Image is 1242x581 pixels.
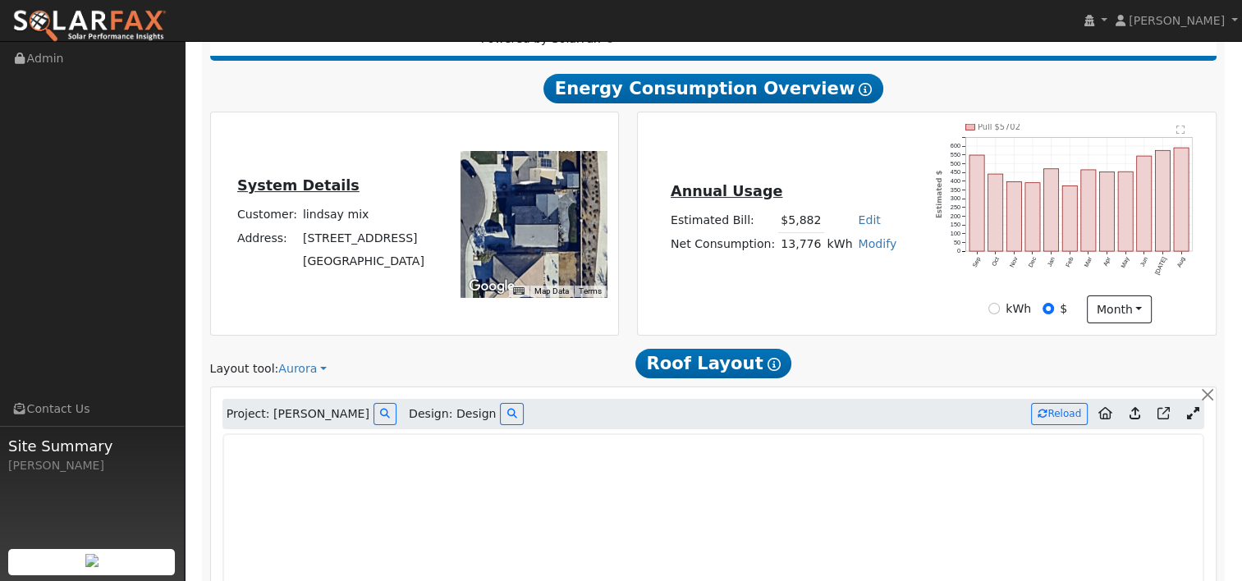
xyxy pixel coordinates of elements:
td: Net Consumption: [667,232,777,256]
input: kWh [988,303,1000,314]
button: Keyboard shortcuts [513,286,525,297]
text: Apr [1102,255,1112,268]
a: Shrink Aurora window [1180,402,1204,427]
rect: onclick="" [988,174,1002,251]
input: $ [1043,303,1054,314]
a: Upload consumption to Aurora project [1123,401,1147,428]
text: Jan [1046,256,1056,268]
text: 0 [956,248,960,255]
text:  [1176,125,1185,135]
i: Show Help [768,358,781,371]
text: 350 [950,186,960,194]
a: Aurora to Home [1092,401,1119,428]
rect: onclick="" [1062,185,1077,251]
button: month [1087,295,1152,323]
text: Aug [1176,256,1187,269]
td: Estimated Bill: [667,208,777,232]
span: Site Summary [8,435,176,457]
text: 550 [950,151,960,158]
td: [GEOGRAPHIC_DATA] [300,249,427,272]
text: Mar [1083,255,1094,268]
text: Nov [1008,256,1020,269]
text: Pull $5702 [978,122,1020,131]
text: Dec [1026,256,1038,269]
text: 600 [950,142,960,149]
span: Design: Design [409,405,496,423]
text: 100 [950,230,960,237]
span: Energy Consumption Overview [543,74,883,103]
td: lindsay mix [300,204,427,226]
button: Map Data [534,286,569,297]
div: [PERSON_NAME] [8,457,176,474]
rect: onclick="" [1174,148,1189,251]
i: Show Help [859,83,872,96]
span: Roof Layout [635,349,792,378]
rect: onclick="" [1137,156,1152,251]
span: Project: [PERSON_NAME] [227,405,369,423]
td: kWh [824,232,855,256]
rect: onclick="" [1155,150,1170,251]
label: kWh [1006,300,1031,318]
text: May [1119,256,1130,270]
a: Terms (opens in new tab) [579,286,602,295]
a: Open this area in Google Maps (opens a new window) [465,276,519,297]
text: 400 [950,177,960,185]
text: Oct [990,256,1001,268]
text: Feb [1064,256,1075,268]
text: Estimated $ [935,171,943,219]
img: SolarFax [12,9,167,43]
rect: onclick="" [1118,172,1133,251]
rect: onclick="" [1006,182,1021,252]
span: Layout tool: [210,362,279,375]
text: Jun [1139,256,1149,268]
rect: onclick="" [969,155,984,251]
text: 50 [953,239,960,246]
rect: onclick="" [1025,183,1040,252]
text: [DATE] [1153,256,1168,277]
a: Aurora [278,360,327,377]
text: 300 [950,195,960,203]
span: [PERSON_NAME] [1129,14,1225,27]
td: Customer: [234,204,300,226]
rect: onclick="" [1099,172,1114,251]
a: Edit [858,213,880,226]
td: [STREET_ADDRESS] [300,226,427,249]
text: 250 [950,204,960,211]
td: 13,776 [778,232,824,256]
a: Modify [858,237,896,250]
img: Google [465,276,519,297]
rect: onclick="" [1081,170,1096,251]
rect: onclick="" [1043,169,1058,252]
text: 150 [950,222,960,229]
img: retrieve [85,554,99,567]
text: Sep [970,256,982,269]
text: 200 [950,213,960,220]
u: System Details [237,177,360,194]
td: $5,882 [778,208,824,232]
button: Reload [1031,403,1088,425]
td: Address: [234,226,300,249]
u: Annual Usage [671,183,782,199]
text: 450 [950,168,960,176]
text: 500 [950,160,960,167]
a: Open in Aurora [1151,401,1176,428]
label: $ [1060,300,1067,318]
